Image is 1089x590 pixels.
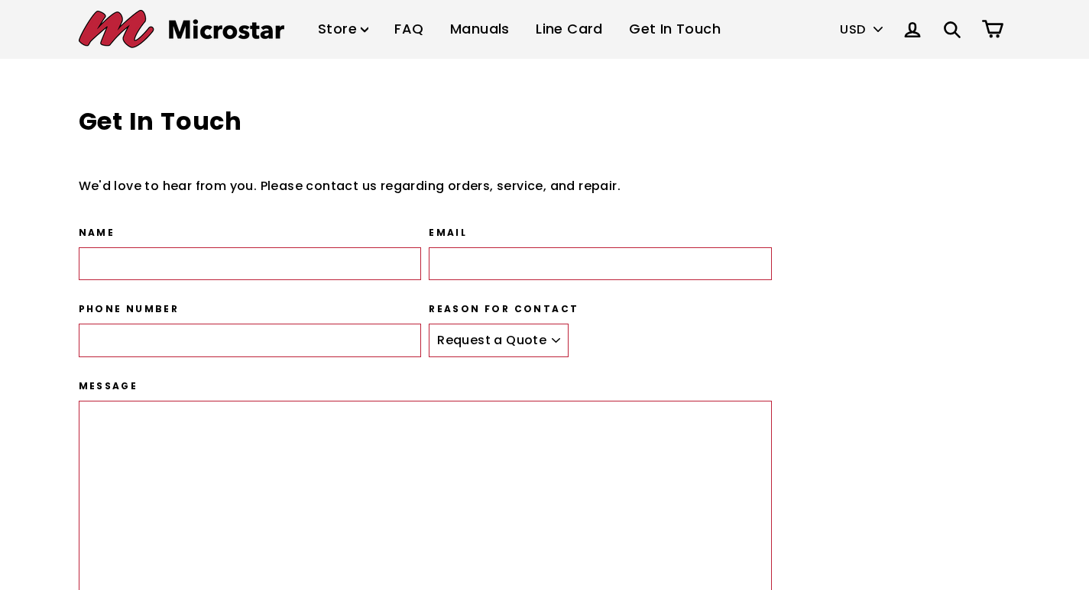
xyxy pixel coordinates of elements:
[306,7,380,52] a: Store
[79,105,773,139] h1: Get In Touch
[617,7,732,52] a: Get In Touch
[79,303,422,316] label: Phone number
[383,7,435,52] a: FAQ
[429,227,772,240] label: Email
[524,7,614,52] a: Line Card
[429,303,772,316] label: Reason for contact
[439,7,521,52] a: Manuals
[79,10,284,48] img: Microstar Electronics
[79,227,422,240] label: Name
[79,380,773,393] label: Message
[306,7,732,52] ul: Primary
[79,176,773,196] div: We'd love to hear from you. Please contact us regarding orders, service, and repair.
